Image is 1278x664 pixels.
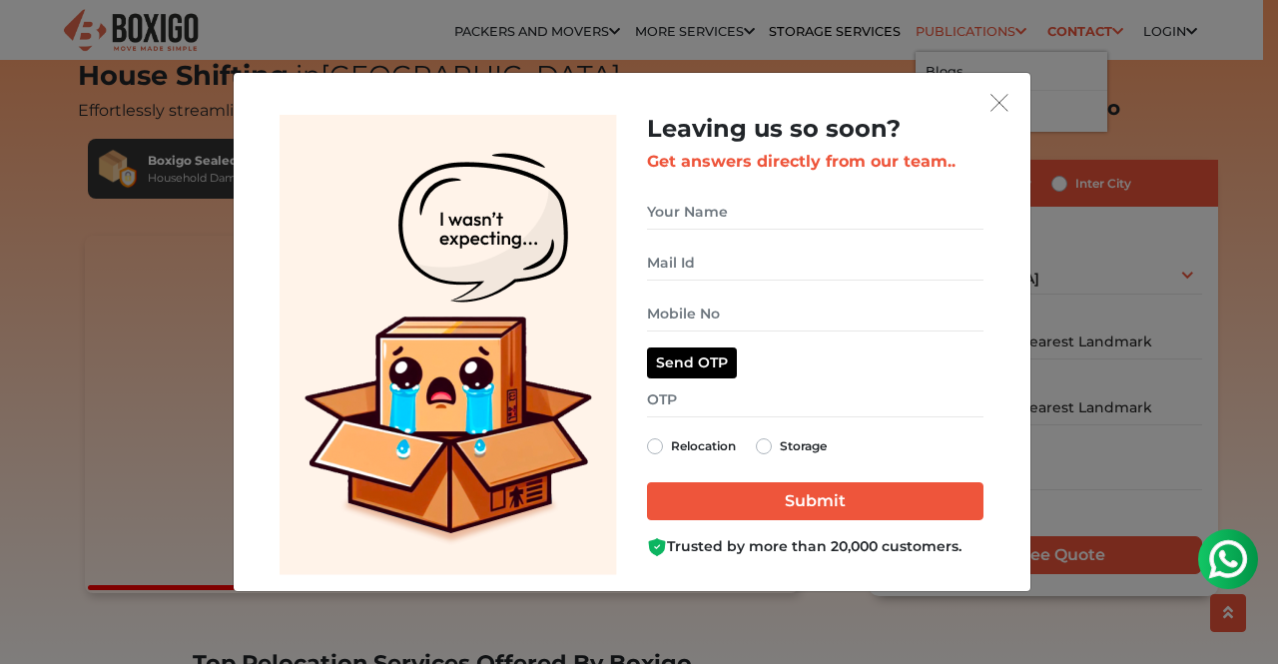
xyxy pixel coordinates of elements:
input: Mobile No [647,297,983,332]
img: Boxigo Customer Shield [647,537,667,557]
img: Lead Welcome Image [280,115,617,575]
input: OTP [647,382,983,417]
label: Storage [780,434,827,458]
input: Your Name [647,195,983,230]
input: Mail Id [647,246,983,281]
h3: Get answers directly from our team.. [647,152,983,171]
input: Submit [647,482,983,520]
div: Trusted by more than 20,000 customers. [647,536,983,557]
img: exit [990,94,1008,112]
label: Relocation [671,434,736,458]
img: whatsapp-icon.svg [20,20,60,60]
button: Send OTP [647,347,737,378]
h2: Leaving us so soon? [647,115,983,144]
